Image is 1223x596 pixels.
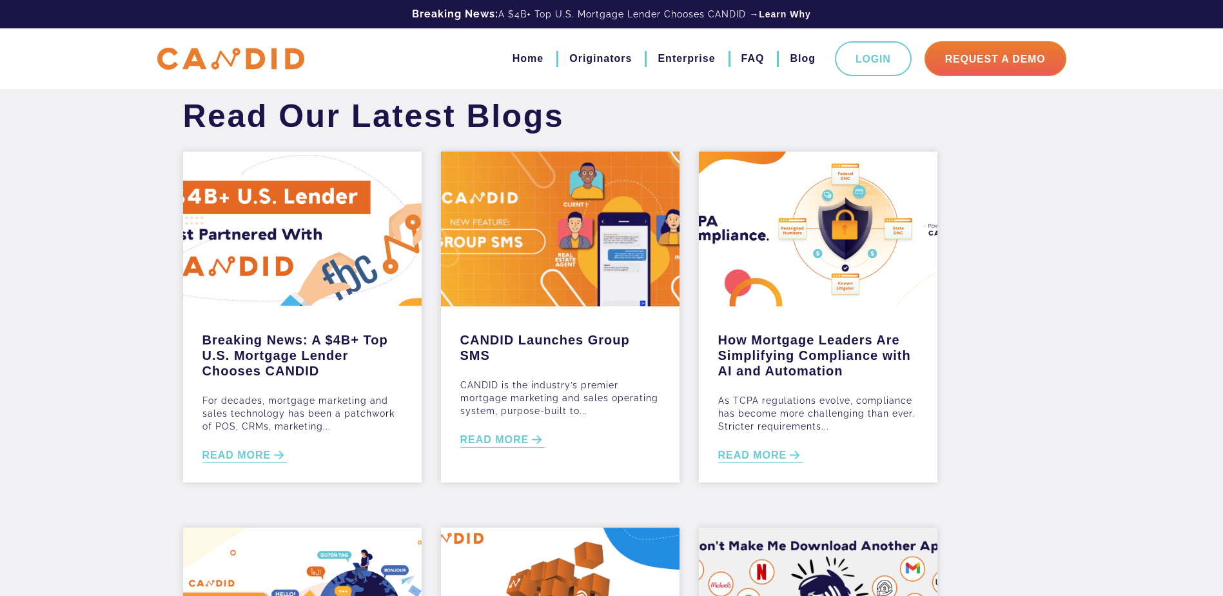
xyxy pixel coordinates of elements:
[412,8,498,20] b: Breaking News:
[790,48,816,70] a: Blog
[718,326,918,379] a: How Mortgage Leaders Are Simplifying Compliance with AI and Automation
[718,394,918,433] p: As TCPA regulations evolve, compliance has become more challenging than ever. Stricter requiremen...
[718,448,803,463] a: READ MORE
[202,448,288,463] a: READ MORE
[741,48,765,70] a: FAQ
[569,48,632,70] a: Originators
[202,394,402,433] p: For decades, mortgage marketing and sales technology has been a patchwork of POS, CRMs, marketing...
[759,8,811,21] a: Learn Why
[157,48,304,70] img: CANDID APP
[513,48,543,70] a: Home
[460,379,660,417] p: CANDID is the industry’s premier mortgage marketing and sales operating system, purpose-built to...
[835,41,912,76] a: Login
[460,433,545,448] a: READ MORE
[173,97,574,135] h1: Read Our Latest Blogs
[460,326,660,363] a: CANDID Launches Group SMS
[658,48,715,70] a: Enterprise
[925,41,1066,76] a: Request A Demo
[202,326,402,379] a: Breaking News: A $4B+ Top U.S. Mortgage Lender Chooses CANDID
